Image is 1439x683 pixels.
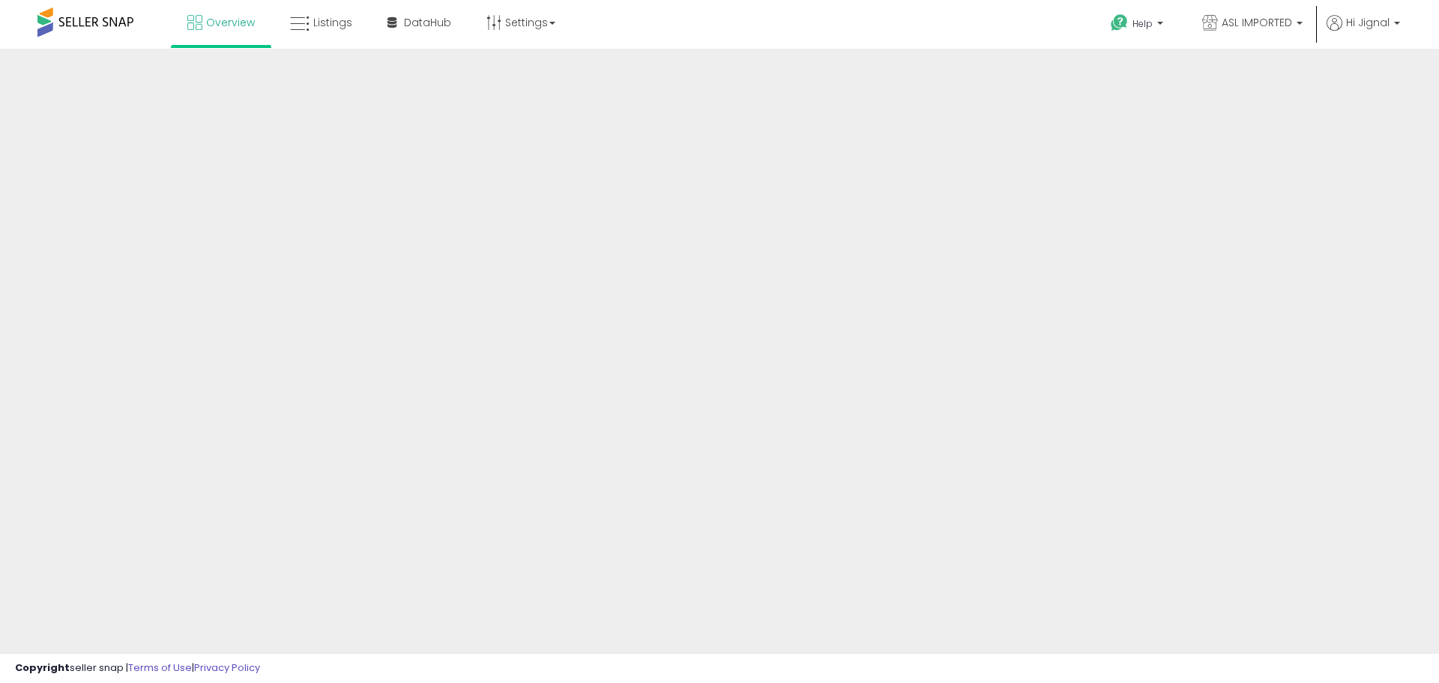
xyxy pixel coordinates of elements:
[313,15,352,30] span: Listings
[128,661,192,675] a: Terms of Use
[1110,13,1129,32] i: Get Help
[15,661,260,676] div: seller snap | |
[194,661,260,675] a: Privacy Policy
[1327,15,1400,49] a: Hi Jignal
[1222,15,1292,30] span: ASL IMPORTED
[1132,17,1153,30] span: Help
[15,661,70,675] strong: Copyright
[206,15,255,30] span: Overview
[1099,2,1178,49] a: Help
[1346,15,1390,30] span: Hi Jignal
[404,15,451,30] span: DataHub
